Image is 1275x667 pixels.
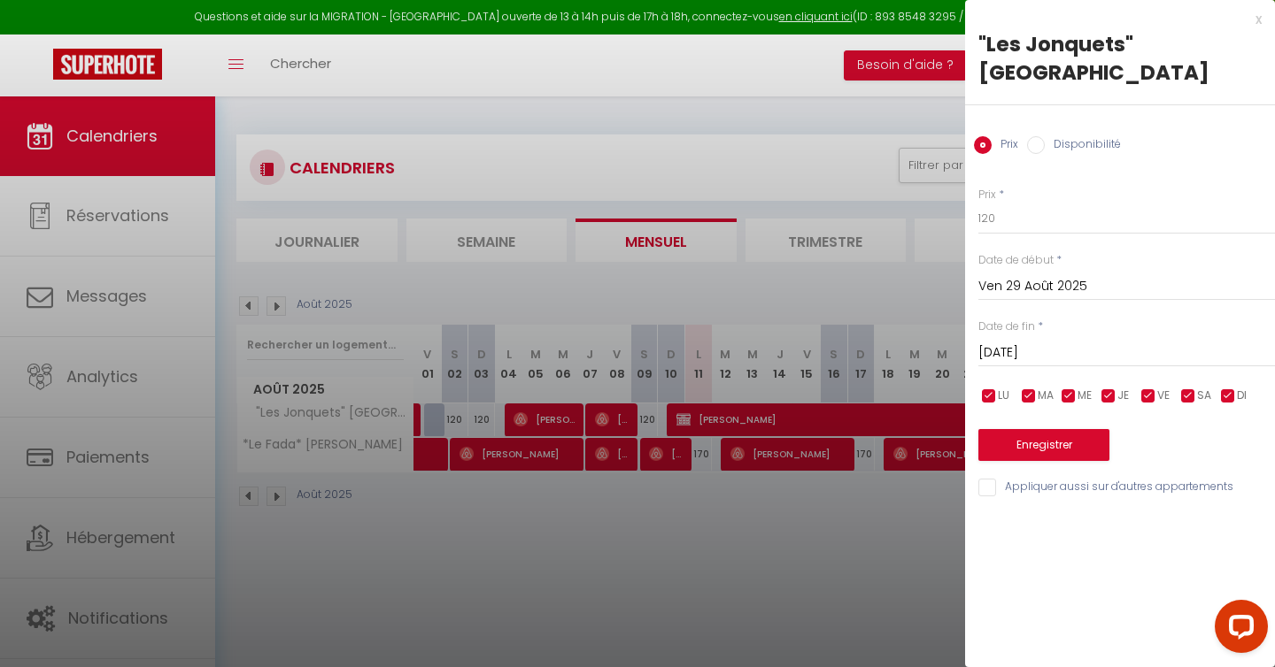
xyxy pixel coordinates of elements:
[1038,387,1054,404] span: MA
[978,252,1054,269] label: Date de début
[1078,387,1092,404] span: ME
[1197,387,1211,404] span: SA
[1117,387,1129,404] span: JE
[978,318,1035,335] label: Date de fin
[1045,136,1121,156] label: Disponibilité
[992,136,1018,156] label: Prix
[978,30,1262,87] div: "Les Jonquets" [GEOGRAPHIC_DATA]
[998,387,1009,404] span: LU
[1201,593,1275,667] iframe: LiveChat chat widget
[978,187,996,203] label: Prix
[1237,387,1247,404] span: DI
[978,429,1109,461] button: Enregistrer
[965,9,1262,30] div: x
[1157,387,1170,404] span: VE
